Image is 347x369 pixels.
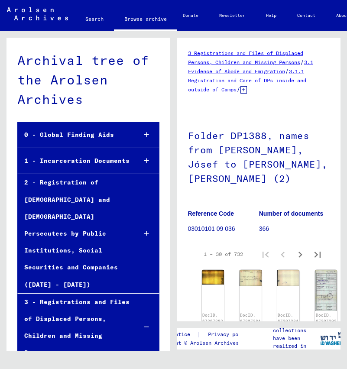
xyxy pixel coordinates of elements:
[114,9,177,31] a: Browse archive
[300,58,304,66] span: /
[273,334,320,366] p: have been realized in partnership with
[309,246,326,263] button: Last page
[316,313,337,324] a: DocID: 67307392
[75,9,114,29] a: Search
[209,5,256,26] a: Newsletter
[154,339,261,347] p: Copyright © Arolsen Archives, 2021
[292,246,309,263] button: Next page
[240,313,261,324] a: DocID: 67307384
[204,250,243,258] div: 1 – 30 of 732
[202,270,224,285] img: 002.jpg
[18,174,130,293] div: 2 - Registration of [DEMOGRAPHIC_DATA] and [DEMOGRAPHIC_DATA] Persecutees by Public Institutions,...
[202,313,223,324] a: DocID: 67307382
[237,85,240,93] span: /
[18,152,130,169] div: 1 - Incarceration Documents
[314,327,347,349] img: yv_logo.png
[188,68,306,93] a: 3.1.1 Registration and Care of DPs inside and outside of Camps
[285,67,289,75] span: /
[188,224,259,233] p: 03010101 09 036
[274,246,292,263] button: Previous page
[315,270,337,311] img: 001.jpg
[259,224,330,233] p: 366
[256,5,287,26] a: Help
[259,210,324,217] b: Number of documents
[188,210,234,217] b: Reference Code
[240,270,262,286] img: 001.jpg
[278,313,298,324] a: DocID: 67307384
[257,246,274,263] button: First page
[201,330,261,339] a: Privacy policy
[188,116,330,197] h1: Folder DP1388, names from [PERSON_NAME], Jósef to [PERSON_NAME], [PERSON_NAME] (2)
[7,7,68,20] img: Arolsen_neg.svg
[154,330,261,339] div: |
[277,270,299,286] img: 002.jpg
[287,5,326,26] a: Contact
[188,50,303,65] a: 3 Registrations and Files of Displaced Persons, Children and Missing Persons
[17,51,159,109] div: Archival tree of the Arolsen Archives
[172,5,209,26] a: Donate
[18,126,130,143] div: 0 - Global Finding Aids
[18,294,130,362] div: 3 - Registrations and Files of Displaced Persons, Children and Missing Persons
